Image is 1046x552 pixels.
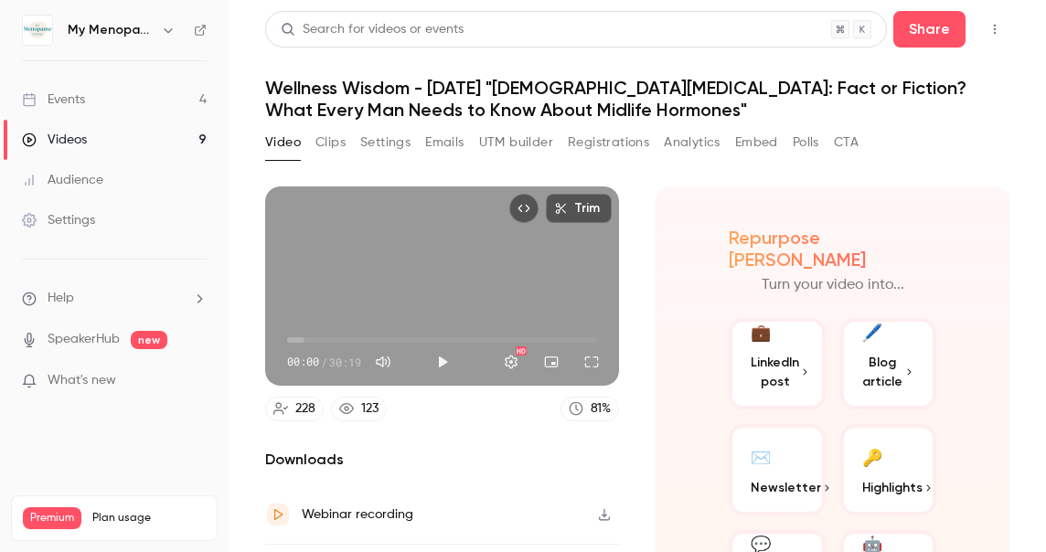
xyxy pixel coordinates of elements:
[68,21,154,39] h6: My Menopause Centre - Wellness Wisdom
[265,397,324,421] a: 228
[533,344,570,380] button: Turn on miniplayer
[302,504,413,525] div: Webinar recording
[793,128,819,157] button: Polls
[840,424,937,515] button: 🔑Highlights
[862,321,882,345] div: 🖊️
[23,16,52,45] img: My Menopause Centre - Wellness Wisdom
[729,424,826,515] button: ✉️Newsletter
[834,128,859,157] button: CTA
[265,77,1009,121] h1: Wellness Wisdom - [DATE] "[DEMOGRAPHIC_DATA][MEDICAL_DATA]: Fact or Fiction? What Every Man Needs...
[424,344,461,380] button: Play
[751,353,799,391] span: LinkedIn post
[23,507,81,529] span: Premium
[862,478,923,497] span: Highlights
[591,399,611,419] div: 81 %
[560,397,619,421] a: 81%
[329,354,361,370] span: 30:19
[131,331,167,349] span: new
[331,397,387,421] a: 123
[22,171,103,189] div: Audience
[22,211,95,229] div: Settings
[735,128,778,157] button: Embed
[265,449,619,471] h2: Downloads
[509,194,539,223] button: Embed video
[287,354,361,370] div: 00:00
[573,344,610,380] button: Full screen
[22,90,85,109] div: Events
[360,128,411,157] button: Settings
[425,128,464,157] button: Emails
[664,128,720,157] button: Analytics
[361,399,379,419] div: 123
[295,399,315,419] div: 228
[281,20,464,39] div: Search for videos or events
[321,354,327,370] span: /
[22,289,207,308] li: help-dropdown-opener
[493,344,529,380] button: Settings
[840,318,937,409] button: 🖊️Blog article
[729,227,936,271] h2: Repurpose [PERSON_NAME]
[751,478,821,497] span: Newsletter
[92,511,206,525] span: Plan usage
[22,131,87,149] div: Videos
[729,318,826,409] button: 💼LinkedIn post
[265,128,301,157] button: Video
[315,128,346,157] button: Clips
[862,353,904,391] span: Blog article
[751,442,771,471] div: ✉️
[479,128,553,157] button: UTM builder
[185,373,207,389] iframe: Noticeable Trigger
[48,371,116,390] span: What's new
[516,346,527,356] div: HD
[48,289,74,308] span: Help
[893,11,966,48] button: Share
[762,274,904,296] p: Turn your video into...
[980,15,1009,44] button: Top Bar Actions
[48,330,120,349] a: SpeakerHub
[751,321,771,345] div: 💼
[546,194,612,223] button: Trim
[365,344,401,380] button: Mute
[862,442,882,471] div: 🔑
[568,128,649,157] button: Registrations
[287,354,319,370] span: 00:00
